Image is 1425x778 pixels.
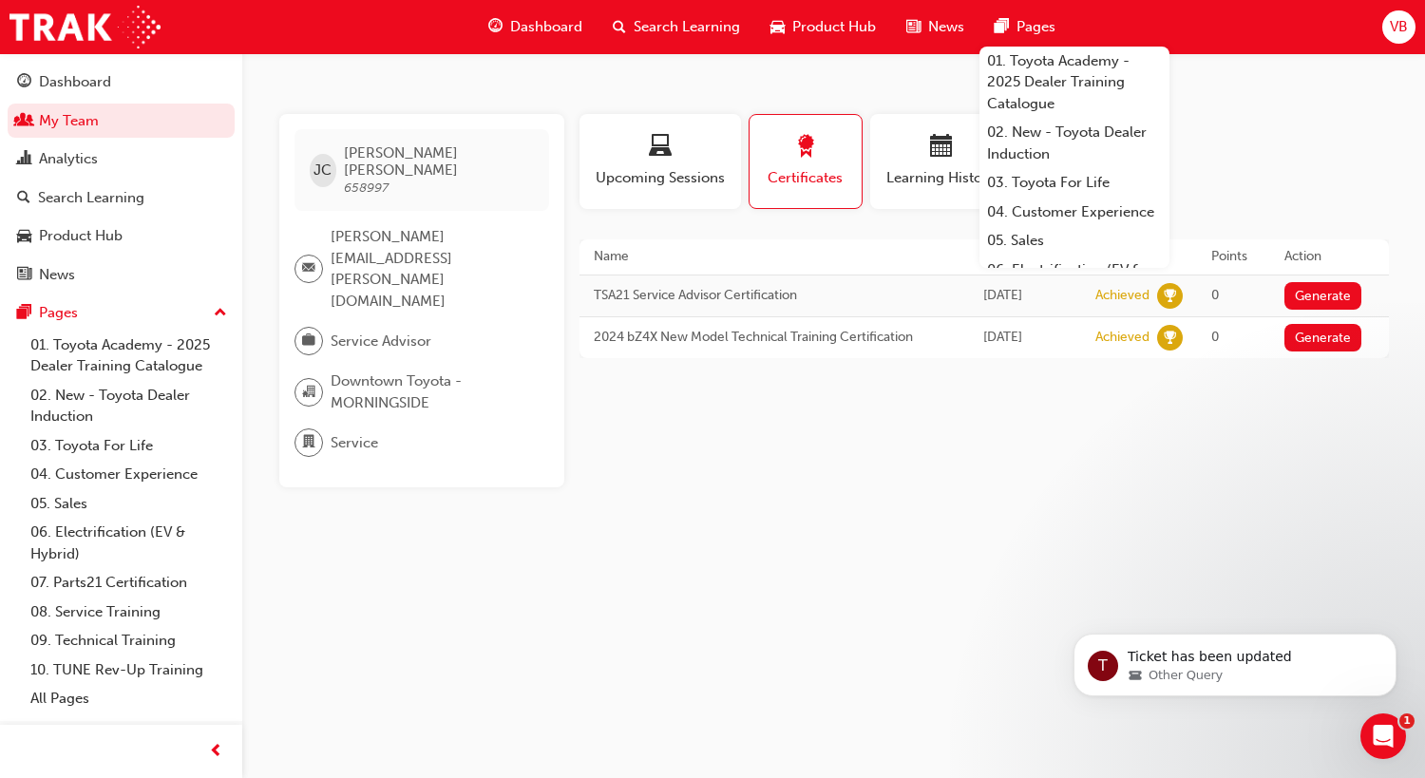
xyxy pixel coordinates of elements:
img: Trak [9,6,161,48]
span: Upcoming Sessions [594,167,727,189]
span: laptop-icon [649,135,672,161]
th: Name [579,239,969,275]
a: 06. Electrification (EV & Hybrid) [979,256,1169,306]
span: news-icon [17,267,31,284]
a: 06. Electrification (EV & Hybrid) [23,518,235,568]
span: car-icon [17,228,31,245]
div: News [39,264,75,286]
button: Pages [8,295,235,331]
div: Pages [39,302,78,324]
a: 02. New - Toyota Dealer Induction [979,118,1169,168]
a: 03. Toyota For Life [23,431,235,461]
span: prev-icon [209,740,223,764]
a: 07. Parts21 Certification [23,568,235,598]
span: Dashboard [510,16,582,38]
span: learningRecordVerb_ACHIEVE-icon [1157,283,1183,309]
span: Tue Sep 23 2025 22:09:58 GMT+1000 (Australian Eastern Standard Time) [983,287,1022,303]
th: Points [1197,239,1269,275]
a: 05. Sales [979,226,1169,256]
a: All Pages [23,684,235,713]
td: 2024 bZ4X New Model Technical Training Certification [579,316,969,358]
a: 09. Technical Training [23,626,235,655]
span: department-icon [302,430,315,455]
th: Action [1270,239,1389,275]
td: TSA21 Service Advisor Certification [579,275,969,316]
button: Generate [1284,324,1362,351]
span: Certificates [764,167,847,189]
a: My Team [8,104,235,139]
span: Learning History [884,167,998,189]
span: award-icon [794,135,817,161]
span: [PERSON_NAME] [PERSON_NAME] [344,144,533,179]
div: Analytics [39,148,98,170]
span: Service [331,432,378,454]
a: 02. New - Toyota Dealer Induction [23,381,235,431]
span: VB [1390,16,1408,38]
a: search-iconSearch Learning [598,8,755,47]
span: calendar-icon [930,135,953,161]
span: guage-icon [17,74,31,91]
a: pages-iconPages [979,8,1071,47]
span: organisation-icon [302,380,315,405]
span: briefcase-icon [302,329,315,353]
button: Upcoming Sessions [579,114,741,209]
span: learningRecordVerb_ACHIEVE-icon [1157,325,1183,351]
a: Analytics [8,142,235,177]
a: 10. TUNE Rev-Up Training [23,655,235,685]
span: Pages [1016,16,1055,38]
a: 05. Sales [23,489,235,519]
button: DashboardMy TeamAnalyticsSearch LearningProduct HubNews [8,61,235,295]
span: Search Learning [634,16,740,38]
div: Achieved [1095,329,1149,347]
span: pages-icon [17,305,31,322]
span: people-icon [17,113,31,130]
span: Downtown Toyota - MORNINGSIDE [331,370,534,413]
iframe: Intercom live chat [1360,713,1406,759]
button: VB [1382,10,1415,44]
div: Achieved [1095,287,1149,305]
a: car-iconProduct Hub [755,8,891,47]
th: Achieved on [969,239,1082,275]
a: Dashboard [8,65,235,100]
iframe: Intercom notifications message [1045,594,1425,727]
a: guage-iconDashboard [473,8,598,47]
button: Certificates [749,114,863,209]
span: [PERSON_NAME][EMAIL_ADDRESS][PERSON_NAME][DOMAIN_NAME] [331,226,534,312]
span: pages-icon [995,15,1009,39]
div: Search Learning [38,187,144,209]
span: News [928,16,964,38]
button: Learning History [870,114,1013,209]
span: car-icon [770,15,785,39]
a: 04. Customer Experience [979,198,1169,227]
span: 658997 [344,180,389,196]
span: 0 [1211,329,1219,345]
a: 08. Service Training [23,598,235,627]
span: guage-icon [488,15,503,39]
span: search-icon [613,15,626,39]
span: chart-icon [17,151,31,168]
span: 1 [1399,713,1415,729]
span: email-icon [302,256,315,281]
span: Tue Jul 29 2025 07:25:06 GMT+1000 (Australian Eastern Standard Time) [983,329,1022,345]
span: Product Hub [792,16,876,38]
a: News [8,257,235,293]
div: Product Hub [39,225,123,247]
a: 04. Customer Experience [23,460,235,489]
a: 03. Toyota For Life [979,168,1169,198]
span: search-icon [17,190,30,207]
span: JC [313,160,332,181]
a: news-iconNews [891,8,979,47]
button: Generate [1284,282,1362,310]
span: news-icon [906,15,921,39]
a: 01. Toyota Academy - 2025 Dealer Training Catalogue [23,331,235,381]
span: up-icon [214,301,227,326]
div: Dashboard [39,71,111,93]
span: Service Advisor [331,331,431,352]
a: 01. Toyota Academy - 2025 Dealer Training Catalogue [979,47,1169,119]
